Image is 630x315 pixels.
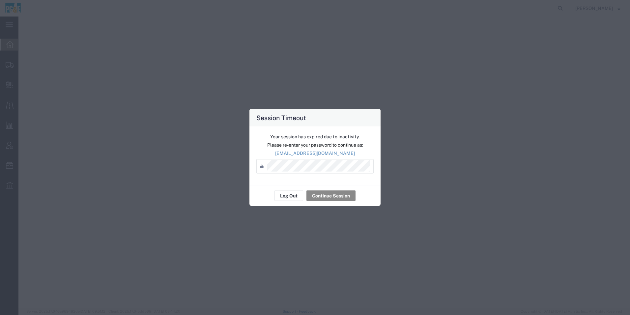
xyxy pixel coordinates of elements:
p: Please re-enter your password to continue as: [256,142,374,149]
p: Your session has expired due to inactivity. [256,133,374,140]
p: [EMAIL_ADDRESS][DOMAIN_NAME] [256,150,374,157]
h4: Session Timeout [256,113,306,122]
button: Log Out [274,191,303,201]
button: Continue Session [306,191,356,201]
